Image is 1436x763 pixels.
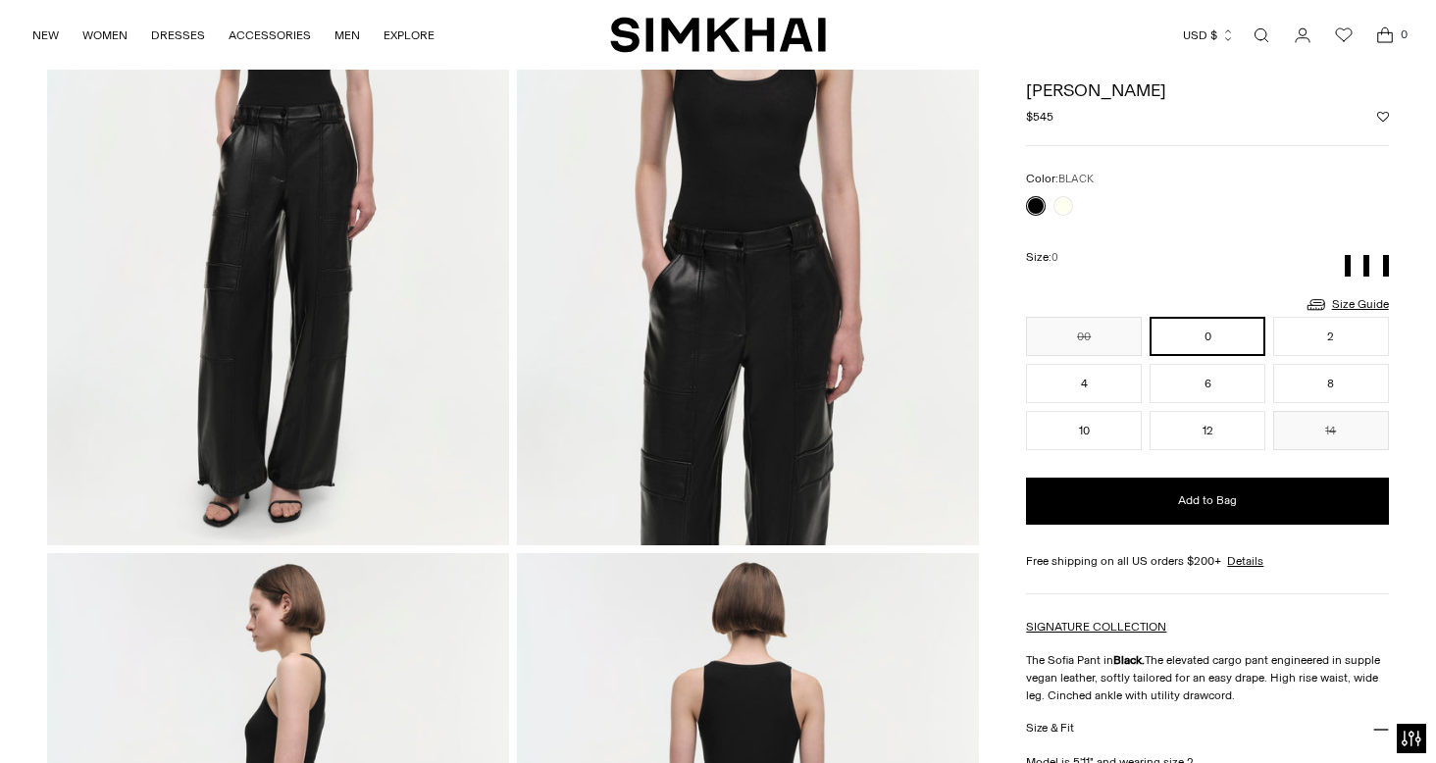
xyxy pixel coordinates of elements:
[229,14,311,57] a: ACCESSORIES
[1305,292,1389,317] a: Size Guide
[1026,364,1142,403] button: 4
[1150,411,1265,450] button: 12
[1026,248,1058,267] label: Size:
[1026,704,1388,754] button: Size & Fit
[1227,552,1263,570] a: Details
[1150,364,1265,403] button: 6
[1026,81,1388,99] h1: [PERSON_NAME]
[1273,411,1389,450] button: 14
[1026,478,1388,525] button: Add to Bag
[1377,111,1389,123] button: Add to Wishlist
[1026,722,1073,735] h3: Size & Fit
[1283,16,1322,55] a: Go to the account page
[1026,411,1142,450] button: 10
[610,16,826,54] a: SIMKHAI
[1178,492,1237,509] span: Add to Bag
[1150,317,1265,356] button: 0
[1273,364,1389,403] button: 8
[1051,251,1058,264] span: 0
[82,14,128,57] a: WOMEN
[1026,552,1388,570] div: Free shipping on all US orders $200+
[1026,620,1166,634] a: SIGNATURE COLLECTION
[1026,108,1053,126] span: $545
[1026,170,1094,188] label: Color:
[334,14,360,57] a: MEN
[1026,317,1142,356] button: 00
[1058,173,1094,185] span: BLACK
[1395,25,1412,43] span: 0
[384,14,435,57] a: EXPLORE
[32,14,59,57] a: NEW
[151,14,205,57] a: DRESSES
[1273,317,1389,356] button: 2
[1026,651,1388,704] p: The Sofia Pant in The elevated cargo pant engineered in supple vegan leather, softly tailored for...
[1365,16,1405,55] a: Open cart modal
[1242,16,1281,55] a: Open search modal
[1324,16,1363,55] a: Wishlist
[1113,653,1145,667] strong: Black.
[1183,14,1235,57] button: USD $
